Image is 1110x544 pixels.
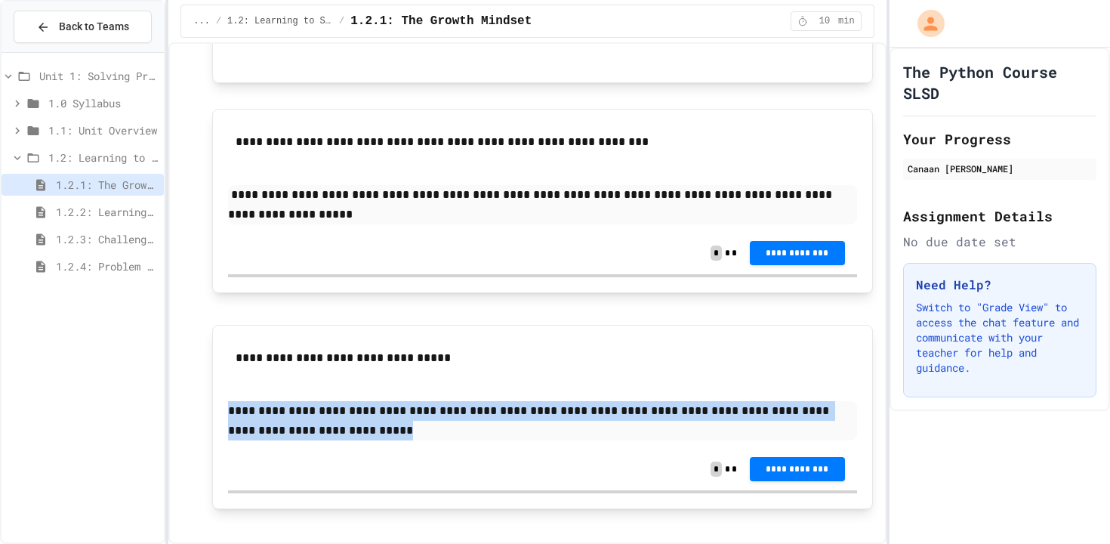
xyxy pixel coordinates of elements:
[56,177,158,193] span: 1.2.1: The Growth Mindset
[48,150,158,165] span: 1.2: Learning to Solve Hard Problems
[902,6,948,41] div: My Account
[916,276,1084,294] h3: Need Help?
[908,162,1092,175] div: Canaan [PERSON_NAME]
[903,233,1096,251] div: No due date set
[216,15,221,27] span: /
[48,95,158,111] span: 1.0 Syllabus
[14,11,152,43] button: Back to Teams
[903,206,1096,227] h2: Assignment Details
[56,204,158,220] span: 1.2.2: Learning to Solve Hard Problems
[39,68,158,84] span: Unit 1: Solving Problems in Computer Science
[227,15,333,27] span: 1.2: Learning to Solve Hard Problems
[48,122,158,138] span: 1.1: Unit Overview
[350,12,532,30] span: 1.2.1: The Growth Mindset
[56,231,158,247] span: 1.2.3: Challenge Problem - The Bridge
[812,15,837,27] span: 10
[59,19,129,35] span: Back to Teams
[838,15,855,27] span: min
[903,128,1096,150] h2: Your Progress
[903,61,1096,104] h1: The Python Course SLSD
[916,300,1084,376] p: Switch to "Grade View" to access the chat feature and communicate with your teacher for help and ...
[193,15,210,27] span: ...
[339,15,344,27] span: /
[56,258,158,274] span: 1.2.4: Problem Solving Practice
